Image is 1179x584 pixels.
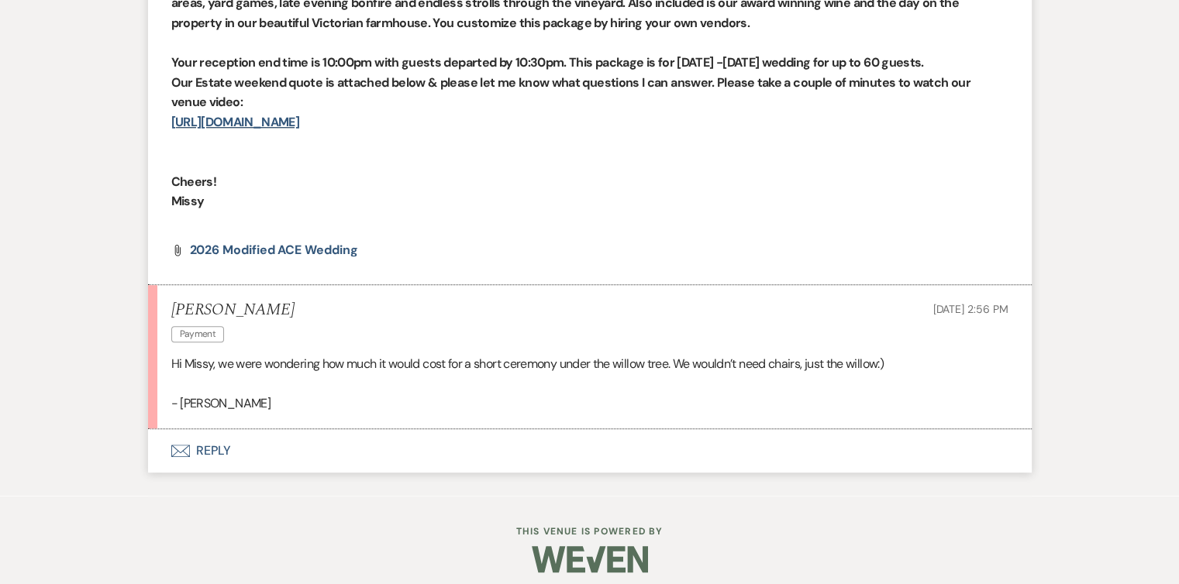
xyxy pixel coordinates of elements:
span: - [PERSON_NAME] [171,395,271,411]
strong: Your reception end time is 10:00pm with guests departed by 10:30pm. This package is for [DATE] -[... [171,54,924,70]
strong: Cheers! [171,173,217,190]
button: Reply [148,429,1032,472]
h5: [PERSON_NAME] [171,301,295,320]
span: e were wondering how much it would cost for a short ceremony under the willow tree. We wouldn’t n... [226,356,883,372]
span: 2026 Modified ACE Wedding [190,242,358,258]
a: 2026 Modified ACE Wedding [190,244,358,256]
strong: Missy [171,193,205,209]
p: Hi Missy, w [171,354,1008,374]
span: [DATE] 2:56 PM [933,302,1008,316]
a: [URL][DOMAIN_NAME] [171,114,299,130]
span: Payment [171,326,225,342]
strong: Our Estate weekend quote is attached below & please let me know what questions I can answer. Plea... [171,74,970,111]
